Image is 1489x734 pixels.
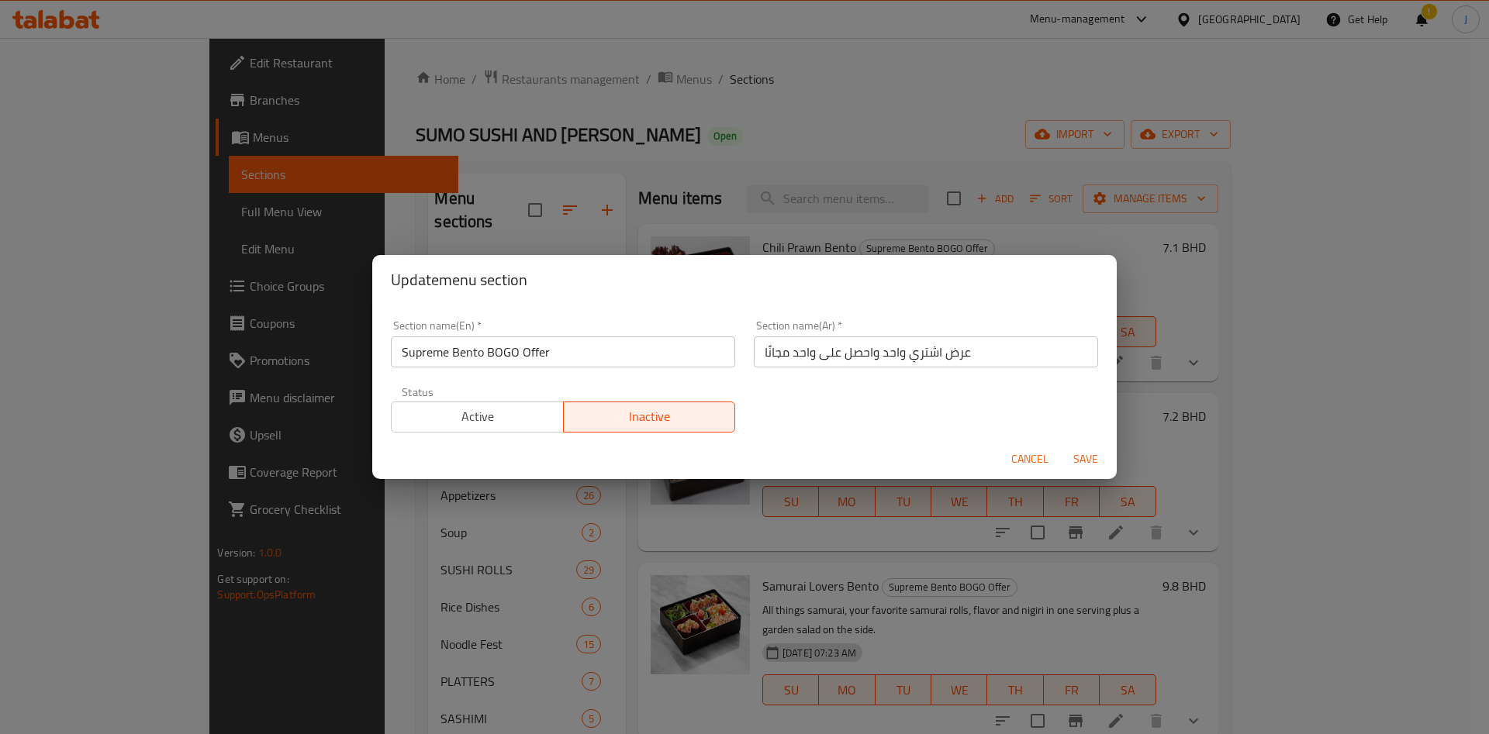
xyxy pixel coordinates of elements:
[754,336,1098,367] input: Please enter section name(ar)
[1067,450,1104,469] span: Save
[563,401,736,432] button: Inactive
[391,336,735,367] input: Please enter section name(en)
[570,405,730,428] span: Inactive
[391,401,564,432] button: Active
[1005,445,1055,474] button: Cancel
[391,267,1098,292] h2: Update menu section
[1011,450,1049,469] span: Cancel
[398,405,558,428] span: Active
[1061,445,1111,474] button: Save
